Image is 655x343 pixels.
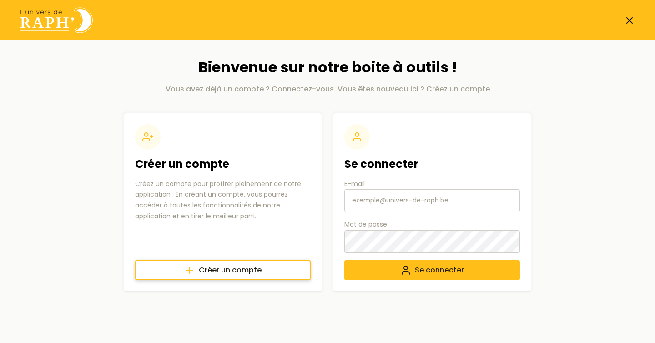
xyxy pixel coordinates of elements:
[199,265,262,276] span: Créer un compte
[20,7,93,33] img: Univers de Raph logo
[124,59,531,76] h1: Bienvenue sur notre boite à outils !
[344,157,520,171] h2: Se connecter
[415,265,464,276] span: Se connecter
[124,84,531,95] p: Vous avez déjà un compte ? Connectez-vous. Vous êtes nouveau ici ? Créez un compte
[344,179,520,212] label: E-mail
[344,189,520,212] input: E-mail
[344,219,520,252] label: Mot de passe
[344,230,520,253] input: Mot de passe
[135,179,311,222] p: Créez un compte pour profiter pleinement de notre application : En créant un compte, vous pourrez...
[624,15,635,26] a: Fermer la page
[135,157,311,171] h2: Créer un compte
[135,260,311,280] a: Créer un compte
[344,260,520,280] button: Se connecter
